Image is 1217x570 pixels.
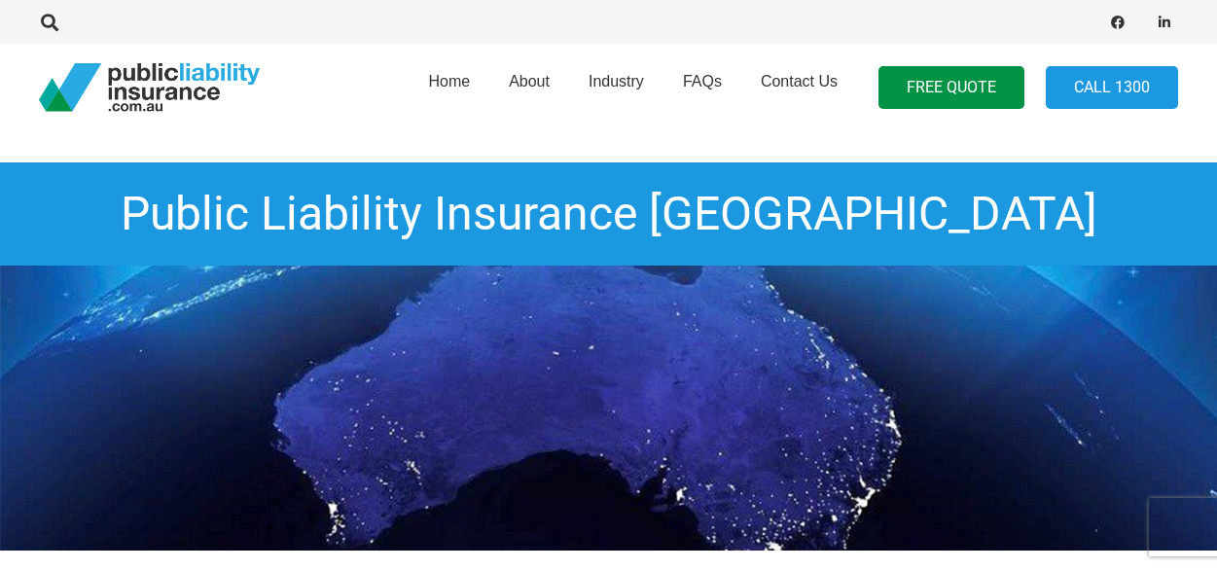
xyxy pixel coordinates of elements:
a: LinkedIn [1151,9,1178,36]
span: About [509,73,550,89]
a: pli_logotransparent [39,63,260,112]
a: FREE QUOTE [878,66,1024,110]
a: FAQs [663,38,741,137]
span: Home [428,73,470,89]
span: Contact Us [761,73,838,89]
a: Search [30,14,69,31]
span: Industry [589,73,644,89]
span: FAQs [683,73,722,89]
a: Facebook [1104,9,1131,36]
a: Call 1300 [1046,66,1178,110]
a: Contact Us [741,38,857,137]
a: Industry [569,38,663,137]
a: About [489,38,569,137]
a: Home [409,38,489,137]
